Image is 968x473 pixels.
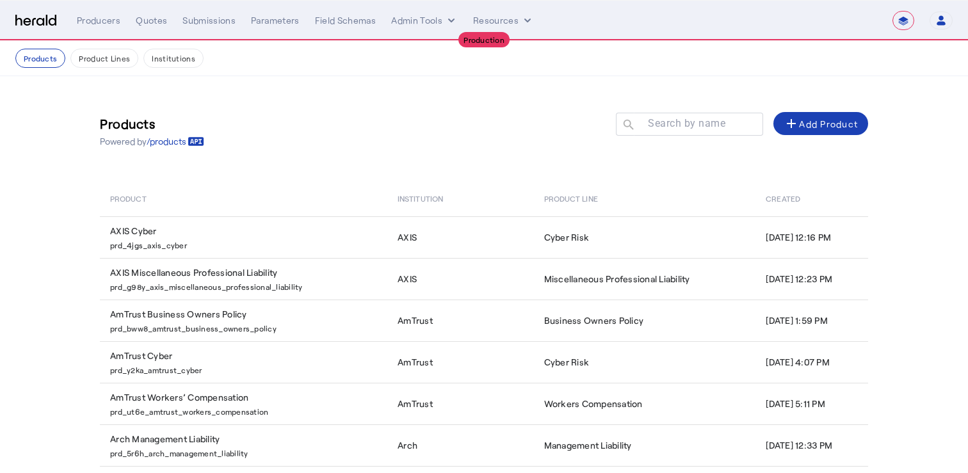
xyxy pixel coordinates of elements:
[387,300,534,341] td: AmTrust
[100,258,387,300] td: AXIS Miscellaneous Professional Liability
[387,258,534,300] td: AXIS
[136,14,167,27] div: Quotes
[534,180,756,216] th: Product Line
[147,135,204,148] a: /products
[387,180,534,216] th: Institution
[755,300,868,341] td: [DATE] 1:59 PM
[387,341,534,383] td: AmTrust
[110,321,382,333] p: prd_bww8_amtrust_business_owners_policy
[534,300,756,341] td: Business Owners Policy
[784,116,858,131] div: Add Product
[648,117,725,129] mat-label: Search by name
[473,14,534,27] button: Resources dropdown menu
[182,14,236,27] div: Submissions
[534,258,756,300] td: Miscellaneous Professional Liability
[15,15,56,27] img: Herald Logo
[755,424,868,466] td: [DATE] 12:33 PM
[70,49,138,68] button: Product Lines
[100,216,387,258] td: AXIS Cyber
[784,116,799,131] mat-icon: add
[110,279,382,292] p: prd_g98y_axis_miscellaneous_professional_liability
[534,383,756,424] td: Workers Compensation
[387,424,534,466] td: Arch
[110,237,382,250] p: prd_4jgs_axis_cyber
[110,445,382,458] p: prd_5r6h_arch_management_liability
[773,112,868,135] button: Add Product
[391,14,458,27] button: internal dropdown menu
[251,14,300,27] div: Parameters
[755,341,868,383] td: [DATE] 4:07 PM
[100,383,387,424] td: AmTrust Workers’ Compensation
[110,362,382,375] p: prd_y2ka_amtrust_cyber
[143,49,204,68] button: Institutions
[755,258,868,300] td: [DATE] 12:23 PM
[100,135,204,148] p: Powered by
[100,115,204,132] h3: Products
[77,14,120,27] div: Producers
[387,383,534,424] td: AmTrust
[534,424,756,466] td: Management Liability
[100,180,387,216] th: Product
[534,341,756,383] td: Cyber Risk
[15,49,65,68] button: Products
[315,14,376,27] div: Field Schemas
[100,424,387,466] td: Arch Management Liability
[387,216,534,258] td: AXIS
[755,216,868,258] td: [DATE] 12:16 PM
[755,383,868,424] td: [DATE] 5:11 PM
[534,216,756,258] td: Cyber Risk
[100,341,387,383] td: AmTrust Cyber
[458,32,510,47] div: Production
[110,404,382,417] p: prd_ut6e_amtrust_workers_compensation
[755,180,868,216] th: Created
[100,300,387,341] td: AmTrust Business Owners Policy
[616,118,638,134] mat-icon: search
